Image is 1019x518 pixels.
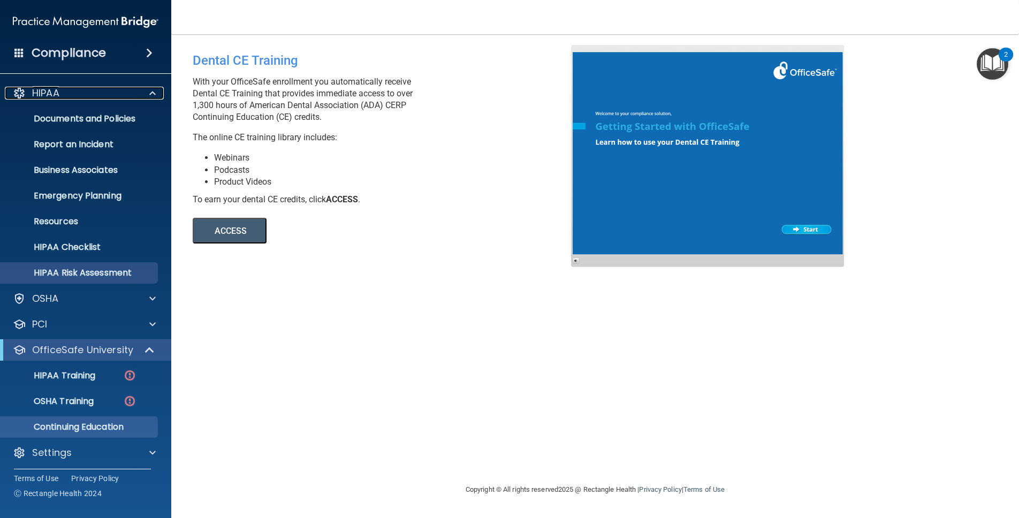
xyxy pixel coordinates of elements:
[123,369,136,382] img: danger-circle.6113f641.png
[32,446,72,459] p: Settings
[14,488,102,499] span: Ⓒ Rectangle Health 2024
[683,485,725,493] a: Terms of Use
[193,132,579,143] p: The online CE training library includes:
[71,473,119,484] a: Privacy Policy
[7,370,95,381] p: HIPAA Training
[7,242,153,253] p: HIPAA Checklist
[193,218,267,243] button: ACCESS
[193,76,579,123] p: With your OfficeSafe enrollment you automatically receive Dental CE Training that provides immedi...
[214,164,579,176] li: Podcasts
[32,318,47,331] p: PCI
[7,165,153,176] p: Business Associates
[7,268,153,278] p: HIPAA Risk Assessment
[32,45,106,60] h4: Compliance
[193,194,579,205] div: To earn your dental CE credits, click .
[214,152,579,164] li: Webinars
[7,139,153,150] p: Report an Incident
[400,473,790,507] div: Copyright © All rights reserved 2025 @ Rectangle Health | |
[7,113,153,124] p: Documents and Policies
[7,216,153,227] p: Resources
[32,292,59,305] p: OSHA
[13,87,156,100] a: HIPAA
[193,227,485,235] a: ACCESS
[834,442,1006,485] iframe: Drift Widget Chat Controller
[977,48,1008,80] button: Open Resource Center, 2 new notifications
[123,394,136,408] img: danger-circle.6113f641.png
[1004,55,1008,68] div: 2
[326,194,358,204] b: ACCESS
[7,396,94,407] p: OSHA Training
[13,292,156,305] a: OSHA
[639,485,681,493] a: Privacy Policy
[7,422,153,432] p: Continuing Education
[193,45,579,76] div: Dental CE Training
[14,473,58,484] a: Terms of Use
[32,87,59,100] p: HIPAA
[7,191,153,201] p: Emergency Planning
[13,318,156,331] a: PCI
[13,446,156,459] a: Settings
[13,11,158,33] img: PMB logo
[214,176,579,188] li: Product Videos
[13,344,155,356] a: OfficeSafe University
[32,344,133,356] p: OfficeSafe University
